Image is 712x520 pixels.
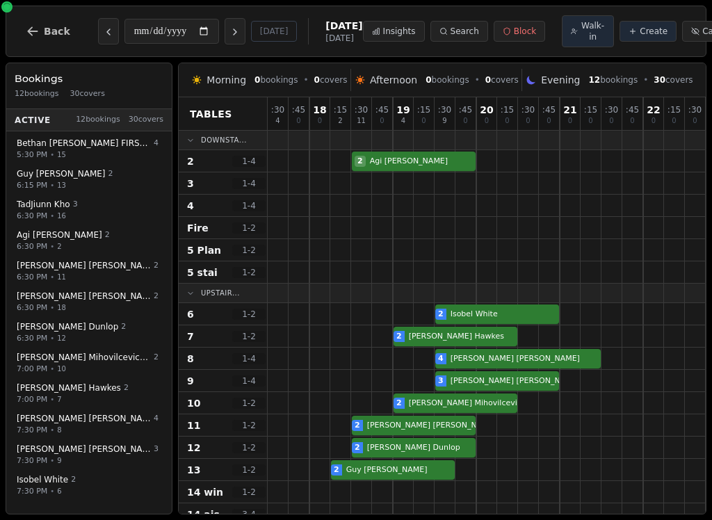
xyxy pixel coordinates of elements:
[17,474,68,485] span: Isobel White
[563,105,576,115] span: 21
[17,241,47,252] span: 6:30 PM
[494,21,545,42] button: Block
[232,353,266,364] span: 1 - 4
[626,106,639,114] span: : 45
[190,107,232,121] span: Tables
[232,420,266,431] span: 1 - 2
[396,105,410,115] span: 19
[207,73,246,87] span: Morning
[334,106,347,114] span: : 15
[201,288,240,298] span: Upstair...
[232,442,266,453] span: 1 - 2
[480,105,493,115] span: 20
[154,260,159,272] span: 2
[451,26,479,37] span: Search
[17,229,102,241] span: Agi [PERSON_NAME]
[187,419,200,432] span: 11
[9,347,169,380] button: [PERSON_NAME] MihovilcevicDarcy27:00 PM•10
[187,352,194,366] span: 8
[232,331,266,342] span: 1 - 2
[383,26,416,37] span: Insights
[640,26,667,37] span: Create
[187,154,194,168] span: 2
[17,210,47,222] span: 6:30 PM
[232,156,266,167] span: 1 - 4
[363,21,425,42] button: Insights
[232,200,266,211] span: 1 - 4
[187,330,194,343] span: 7
[588,74,638,86] span: bookings
[201,135,247,145] span: Downsta...
[396,331,402,343] span: 2
[647,105,660,115] span: 22
[296,117,300,124] span: 0
[303,74,308,86] span: •
[406,331,515,343] span: [PERSON_NAME] Hawkes
[630,117,634,124] span: 0
[187,441,200,455] span: 12
[406,398,544,409] span: [PERSON_NAME] MihovilcevicDarcy
[275,117,280,124] span: 4
[380,117,384,124] span: 0
[121,321,126,333] span: 2
[505,117,509,124] span: 0
[442,117,446,124] span: 9
[588,117,592,124] span: 0
[232,267,266,278] span: 1 - 2
[17,302,47,314] span: 6:30 PM
[9,194,169,227] button: TadJiunn Kho36:30 PM•16
[124,382,129,394] span: 2
[15,114,51,125] span: Active
[50,455,54,466] span: •
[154,413,159,425] span: 4
[17,382,121,393] span: [PERSON_NAME] Hawkes
[9,469,169,502] button: Isobel White27:30 PM•6
[108,168,113,180] span: 2
[355,442,360,454] span: 2
[370,73,417,87] span: Afternoon
[57,302,66,313] span: 18
[417,106,430,114] span: : 15
[50,364,54,374] span: •
[71,474,76,486] span: 2
[485,74,519,86] span: covers
[17,149,47,161] span: 5:30 PM
[375,106,389,114] span: : 45
[50,394,54,405] span: •
[654,75,665,85] span: 30
[17,321,118,332] span: [PERSON_NAME] Dunlop
[459,106,472,114] span: : 45
[9,377,169,410] button: [PERSON_NAME] Hawkes27:00 PM•7
[17,413,151,424] span: [PERSON_NAME] [PERSON_NAME]
[50,302,54,313] span: •
[314,74,348,86] span: covers
[187,266,218,279] span: 5 stai
[44,26,70,36] span: Back
[542,106,556,114] span: : 45
[225,18,245,44] button: Next day
[9,163,169,196] button: Guy [PERSON_NAME]26:15 PM•13
[154,352,159,364] span: 2
[325,19,362,33] span: [DATE]
[9,439,169,471] button: [PERSON_NAME] [PERSON_NAME]37:30 PM•9
[187,374,194,388] span: 9
[57,241,61,252] span: 2
[187,243,221,257] span: 5 Plan
[15,88,59,100] span: 12 bookings
[338,117,342,124] span: 2
[581,20,605,42] span: Walk-in
[254,74,298,86] span: bookings
[426,74,469,86] span: bookings
[17,363,47,375] span: 7:00 PM
[57,211,66,221] span: 16
[187,199,194,213] span: 4
[187,396,200,410] span: 10
[9,286,169,318] button: [PERSON_NAME] [PERSON_NAME]26:30 PM•18
[396,398,402,409] span: 2
[187,485,223,499] span: 14 win
[17,179,47,191] span: 6:15 PM
[547,117,551,124] span: 0
[271,106,284,114] span: : 30
[334,464,339,476] span: 2
[438,375,444,387] span: 3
